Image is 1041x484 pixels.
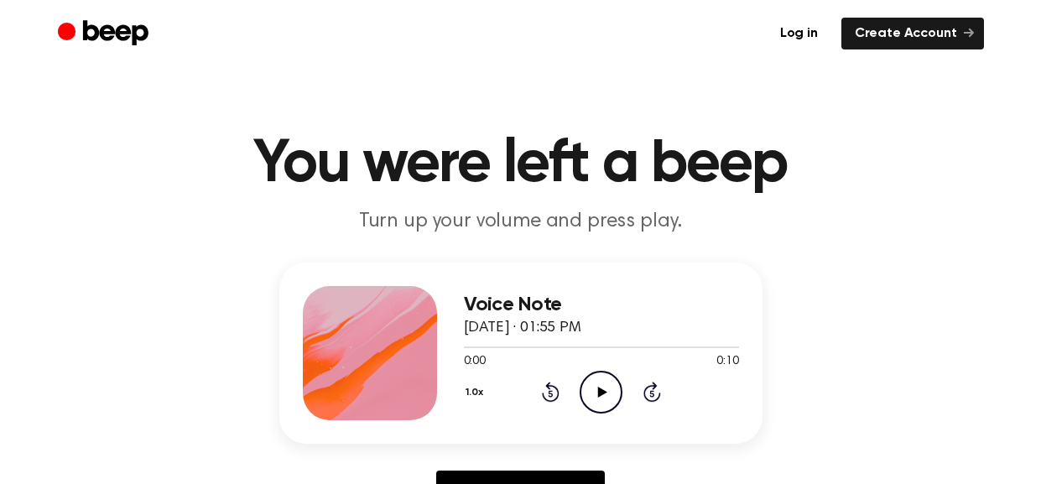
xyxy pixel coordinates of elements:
[58,18,153,50] a: Beep
[841,18,984,49] a: Create Account
[716,353,738,371] span: 0:10
[464,320,581,336] span: [DATE] · 01:55 PM
[91,134,950,195] h1: You were left a beep
[199,208,843,236] p: Turn up your volume and press play.
[464,353,486,371] span: 0:00
[464,294,739,316] h3: Voice Note
[767,18,831,49] a: Log in
[464,378,490,407] button: 1.0x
